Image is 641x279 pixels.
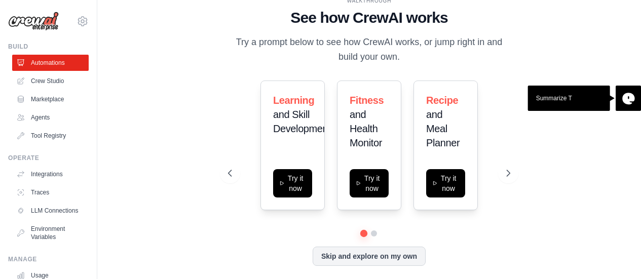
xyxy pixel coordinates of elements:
span: Learning [273,95,314,106]
a: Crew Studio [12,73,89,89]
a: Integrations [12,166,89,182]
button: Skip and explore on my own [313,247,426,266]
button: Try it now [350,169,389,197]
a: LLM Connections [12,203,89,219]
button: Try it now [426,169,465,197]
p: Try a prompt below to see how CrewAI works, or jump right in and build your own. [228,35,510,65]
div: Manage [8,255,89,263]
span: and Health Monitor [350,109,382,148]
div: Build [8,43,89,51]
img: Logo [8,12,59,31]
span: and Meal Planner [426,109,460,148]
a: Agents [12,109,89,126]
div: Operate [8,154,89,162]
a: Traces [12,184,89,201]
a: Automations [12,55,89,71]
button: Try it now [273,169,312,197]
h1: See how CrewAI works [228,9,510,27]
iframe: Chat Widget [590,230,641,279]
a: Environment Variables [12,221,89,245]
a: Tool Registry [12,128,89,144]
span: and Skill Development [273,109,330,134]
span: Recipe [426,95,458,106]
span: Fitness [350,95,384,106]
a: Marketplace [12,91,89,107]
